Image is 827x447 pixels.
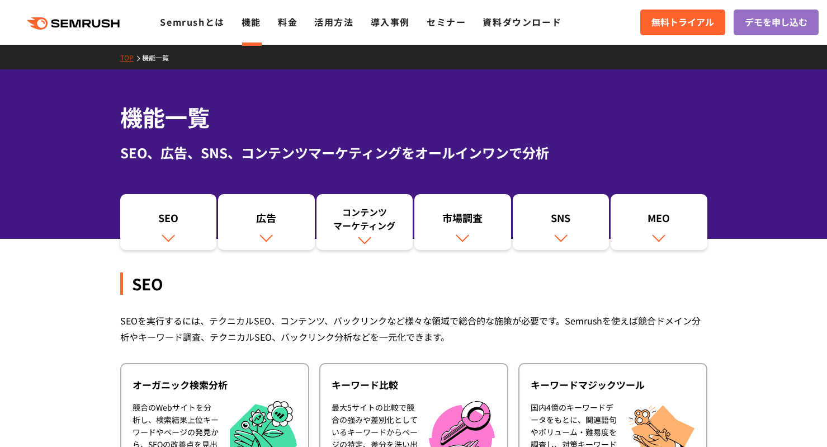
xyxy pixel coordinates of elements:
h1: 機能一覧 [120,101,707,134]
div: SNS [518,211,604,230]
div: 市場調査 [420,211,505,230]
a: 機能 [242,15,261,29]
div: オーガニック検索分析 [133,378,297,392]
a: Semrushとは [160,15,224,29]
a: 市場調査 [414,194,511,250]
a: TOP [120,53,142,62]
div: キーワード比較 [332,378,496,392]
div: SEO、広告、SNS、コンテンツマーケティングをオールインワンで分析 [120,143,707,163]
a: セミナー [427,15,466,29]
span: デモを申し込む [745,15,807,30]
a: SNS [513,194,609,250]
a: 無料トライアル [640,10,725,35]
a: MEO [611,194,707,250]
a: SEO [120,194,217,250]
div: SEOを実行するには、テクニカルSEO、コンテンツ、バックリンクなど様々な領域で総合的な施策が必要です。Semrushを使えば競合ドメイン分析やキーワード調査、テクニカルSEO、バックリンク分析... [120,313,707,345]
a: 機能一覧 [142,53,177,62]
a: デモを申し込む [734,10,819,35]
div: MEO [616,211,702,230]
div: SEO [120,272,707,295]
a: 広告 [218,194,315,250]
a: 資料ダウンロード [483,15,561,29]
a: 料金 [278,15,297,29]
div: SEO [126,211,211,230]
a: コンテンツマーケティング [316,194,413,250]
div: コンテンツ マーケティング [322,205,408,232]
a: 活用方法 [314,15,353,29]
div: キーワードマジックツール [531,378,695,392]
div: 広告 [224,211,309,230]
a: 導入事例 [371,15,410,29]
span: 無料トライアル [651,15,714,30]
